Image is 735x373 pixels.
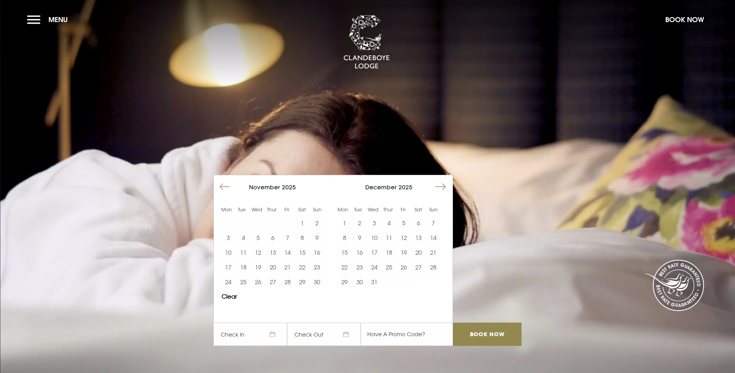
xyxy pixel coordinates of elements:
[399,184,413,190] span: 2025
[382,245,396,260] td: Choose Thursday, December 18, 2025 as your start date.
[426,230,441,245] button: 14
[265,260,280,275] button: 20
[453,323,521,346] input: Book Now
[280,245,295,260] td: Choose Friday, November 14, 2025 as your start date.
[352,260,367,275] td: Choose Tuesday, December 23, 2025 as your start date.
[310,260,324,275] button: 23
[365,184,397,190] span: December
[367,230,382,245] td: Choose Wednesday, December 10, 2025 as your start date.
[337,216,352,230] button: 1
[337,260,352,275] td: Choose Monday, December 22, 2025 as your start date.
[426,216,441,230] td: Choose Sunday, December 7, 2025 as your start date.
[221,260,236,275] button: 17
[396,216,411,230] button: 5
[411,230,426,245] td: Choose Saturday, December 13, 2025 as your start date.
[661,11,708,28] button: Book Now
[426,260,441,275] button: 28
[337,260,352,275] button: 22
[426,230,441,245] td: Choose Sunday, December 14, 2025 as your start date.
[251,245,265,260] button: 12
[27,11,72,28] button: Menu
[367,245,382,260] td: Choose Wednesday, December 17, 2025 as your start date.
[295,245,310,260] td: Choose Saturday, November 15, 2025 as your start date.
[265,230,280,245] td: Choose Thursday, November 6, 2025 as your start date.
[337,245,352,260] td: Choose Monday, December 15, 2025 as your start date.
[287,323,361,346] span: Check Out
[310,216,324,230] button: 2
[352,230,367,245] td: Choose Tuesday, December 9, 2025 as your start date.
[265,245,280,260] td: Choose Thursday, November 13, 2025 as your start date.
[337,230,352,245] td: Choose Monday, December 8, 2025 as your start date.
[426,245,441,260] td: Choose Sunday, December 21, 2025 as your start date.
[337,230,352,245] button: 8
[251,230,265,245] button: 5
[352,216,367,230] button: 2
[251,260,265,275] td: Choose Wednesday, November 19, 2025 as your start date.
[361,323,453,346] input: Have A Promo Code?
[396,230,411,245] td: Choose Friday, December 12, 2025 as your start date.
[352,275,367,289] button: 30
[265,245,280,260] button: 13
[411,216,426,230] button: 6
[396,260,411,275] td: Choose Friday, December 26, 2025 as your start date.
[295,230,310,245] td: Choose Saturday, November 8, 2025 as your start date.
[352,245,367,260] button: 16
[337,216,352,230] td: Choose Monday, December 1, 2025 as your start date.
[411,260,426,275] button: 27
[280,275,295,289] td: Choose Friday, November 28, 2025 as your start date.
[295,216,310,230] button: 1
[251,275,265,289] button: 26
[367,230,382,245] button: 10
[310,230,324,245] button: 9
[367,245,382,260] button: 17
[310,245,324,260] button: 16
[251,260,265,275] button: 19
[213,323,287,346] span: Check In
[310,216,324,230] td: Choose Sunday, November 2, 2025 as your start date.
[396,216,411,230] td: Choose Friday, December 5, 2025 as your start date.
[310,275,324,289] td: Choose Sunday, November 30, 2025 as your start date.
[236,245,250,260] td: Choose Tuesday, November 11, 2025 as your start date.
[367,275,382,289] button: 31
[295,230,310,245] button: 8
[382,230,396,245] td: Choose Thursday, December 11, 2025 as your start date.
[382,245,396,260] button: 18
[382,216,396,230] td: Choose Thursday, December 4, 2025 as your start date.
[236,275,250,289] button: 25
[382,260,396,275] button: 25
[280,275,295,289] button: 28
[236,230,250,245] button: 4
[265,275,280,289] td: Choose Thursday, November 27, 2025 as your start date.
[221,275,236,289] td: Choose Monday, November 24, 2025 as your start date.
[222,294,237,299] button: Clear
[411,216,426,230] td: Choose Saturday, December 6, 2025 as your start date.
[382,216,396,230] button: 4
[352,260,367,275] button: 23
[236,260,250,275] button: 18
[251,275,265,289] td: Choose Wednesday, November 26, 2025 as your start date.
[367,275,382,289] td: Choose Wednesday, December 31, 2025 as your start date.
[433,180,448,194] button: Move forward to switch to the next month.
[221,275,236,289] button: 24
[352,275,367,289] td: Choose Tuesday, December 30, 2025 as your start date.
[221,245,236,260] td: Choose Monday, November 10, 2025 as your start date.
[396,260,411,275] button: 26
[310,245,324,260] td: Choose Sunday, November 16, 2025 as your start date.
[295,275,310,289] td: Choose Saturday, November 29, 2025 as your start date.
[396,245,411,260] td: Choose Friday, December 19, 2025 as your start date.
[221,260,236,275] td: Choose Monday, November 17, 2025 as your start date.
[310,260,324,275] td: Choose Sunday, November 23, 2025 as your start date.
[251,245,265,260] td: Choose Wednesday, November 12, 2025 as your start date.
[343,15,390,69] img: Clandeboye Lodge
[337,275,352,289] button: 29
[221,230,236,245] button: 3
[280,245,295,260] button: 14
[382,230,396,245] button: 11
[367,260,382,275] button: 24
[396,230,411,245] button: 12
[251,230,265,245] td: Choose Wednesday, November 5, 2025 as your start date.
[310,275,324,289] button: 30
[367,260,382,275] td: Choose Wednesday, December 24, 2025 as your start date.
[280,230,295,245] button: 7
[352,216,367,230] td: Choose Tuesday, December 2, 2025 as your start date.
